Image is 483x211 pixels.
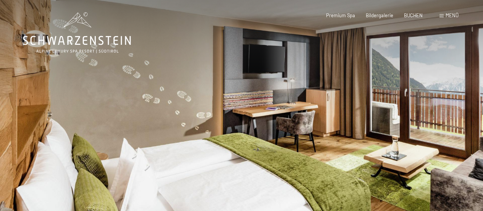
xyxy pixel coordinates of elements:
a: Bildergalerie [366,12,393,18]
a: Premium Spa [326,12,355,18]
a: BUCHEN [404,12,423,18]
span: Menü [446,12,459,18]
